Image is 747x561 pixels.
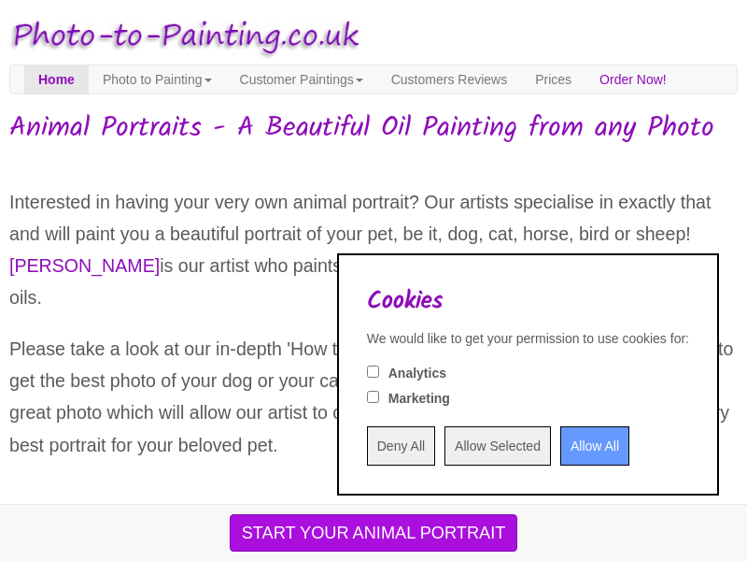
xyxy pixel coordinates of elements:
[230,514,518,552] button: START YOUR ANIMAL PORTRAIT
[9,333,738,461] p: Please take a look at our in-depth 'How to' guides which give you some top tips on how to get the...
[9,113,738,144] h1: Animal Portraits - A Beautiful Oil Painting from any Photo
[367,329,689,348] div: We would like to get your permission to use cookies for:
[9,255,160,276] span: [PERSON_NAME]
[388,364,446,382] label: Analytics
[388,389,450,408] label: Marketing
[9,186,738,314] p: Interested in having your very own animal portrait? Our artists specialise in exactly that and wi...
[444,426,551,466] input: Allow Selected
[89,65,226,93] a: Photo to Painting
[367,426,435,466] input: Deny All
[585,65,681,93] a: Order Now!
[24,65,89,93] a: Home
[226,65,377,93] a: Customer Paintings
[367,288,689,315] h2: Cookies
[560,426,629,466] input: Allow All
[377,65,521,93] a: Customers Reviews
[521,65,585,93] a: Prices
